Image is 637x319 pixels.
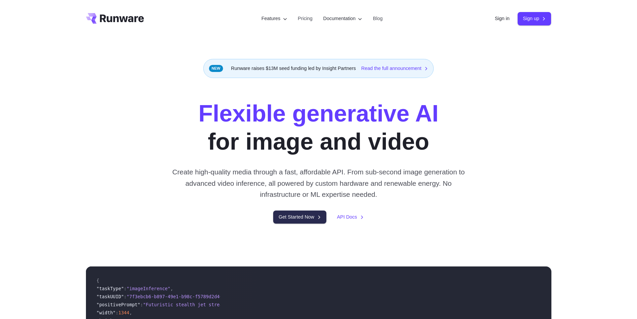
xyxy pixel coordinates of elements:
h1: for image and video [198,99,438,156]
span: : [140,302,143,307]
a: Get Started Now [273,211,326,224]
strong: Flexible generative AI [198,100,438,127]
span: "taskType" [97,286,124,291]
a: Read the full announcement [361,65,428,72]
span: : [124,286,126,291]
span: "width" [97,310,116,315]
span: : [116,310,118,315]
a: Blog [373,15,383,22]
span: "imageInference" [127,286,171,291]
a: Go to / [86,13,144,24]
label: Documentation [323,15,362,22]
span: { [97,278,99,283]
span: , [129,310,132,315]
p: Create high-quality media through a fast, affordable API. From sub-second image generation to adv... [170,166,467,200]
span: "Futuristic stealth jet streaking through a neon-lit cityscape with glowing purple exhaust" [143,302,392,307]
span: "taskUUID" [97,294,124,299]
a: Sign in [495,15,510,22]
label: Features [261,15,287,22]
span: 1344 [118,310,129,315]
div: Runware raises $13M seed funding led by Insight Partners [203,59,434,78]
a: API Docs [337,213,364,221]
a: Sign up [518,12,551,25]
a: Pricing [298,15,313,22]
span: : [124,294,126,299]
span: "positivePrompt" [97,302,140,307]
span: "7f3ebcb6-b897-49e1-b98c-f5789d2d40d7" [127,294,231,299]
span: , [170,286,173,291]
